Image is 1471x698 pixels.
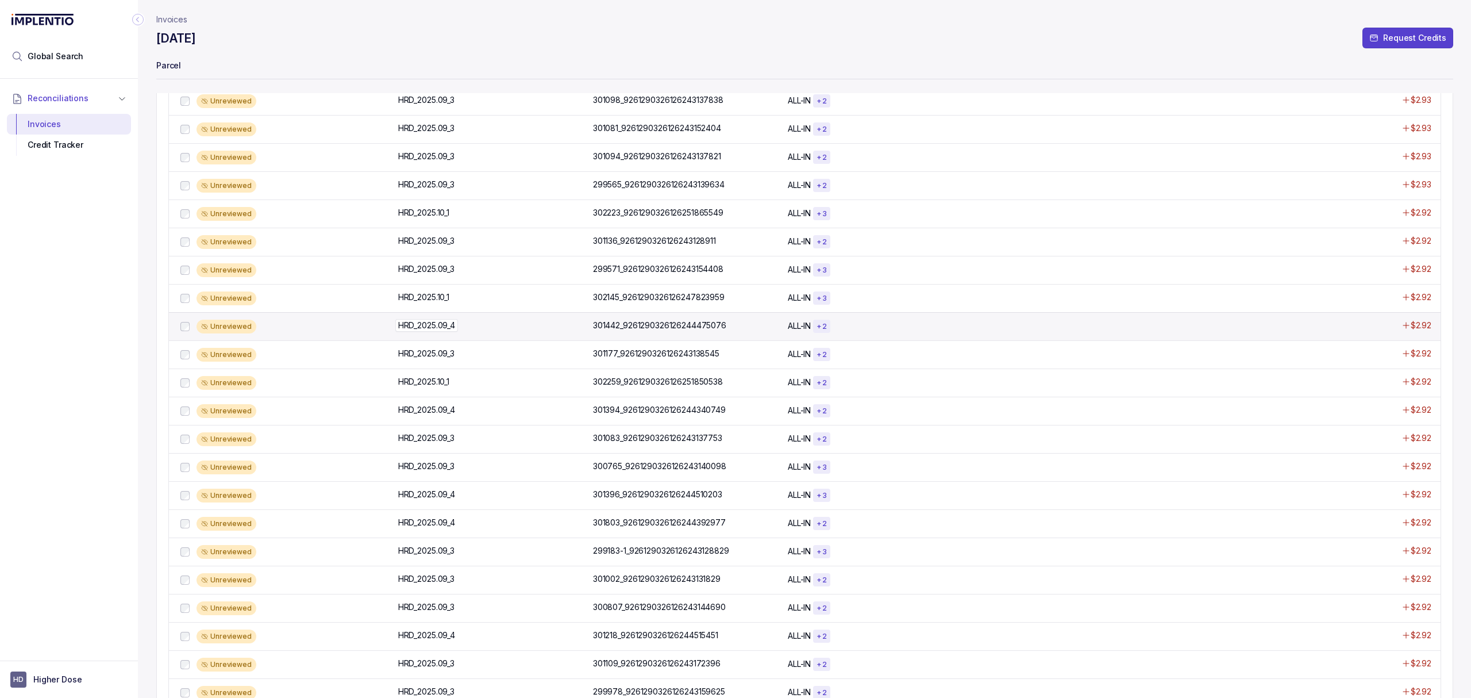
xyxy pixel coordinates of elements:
[197,630,256,643] div: Unreviewed
[197,94,256,108] div: Unreviewed
[180,181,190,190] input: checkbox-checkbox
[180,350,190,359] input: checkbox-checkbox
[16,135,122,155] div: Credit Tracker
[593,658,721,669] p: 301109_9261290326126243172396
[1411,235,1431,247] p: $2.92
[398,545,455,557] p: HRD_2025.09_3
[180,378,190,388] input: checkbox-checkbox
[398,573,455,585] p: HRD_2025.09_3
[817,576,827,585] p: + 2
[180,576,190,585] input: checkbox-checkbox
[398,235,455,247] p: HRD_2025.09_3
[788,461,811,473] p: ALL-IN
[817,435,827,444] p: + 2
[398,630,455,641] p: HRD_2025.09_4
[1411,122,1431,134] p: $2.93
[788,574,811,585] p: ALL-IN
[1411,686,1431,697] p: $2.92
[788,179,811,191] p: ALL-IN
[398,292,449,303] p: HRD_2025.10_1
[398,207,449,218] p: HRD_2025.10_1
[817,406,827,416] p: + 2
[593,461,726,472] p: 300765_9261290326126243140098
[817,632,827,641] p: + 2
[817,604,827,613] p: + 2
[788,405,811,416] p: ALL-IN
[398,686,455,697] p: HRD_2025.09_3
[197,348,256,362] div: Unreviewed
[788,95,811,106] p: ALL-IN
[788,292,811,304] p: ALL-IN
[28,51,83,62] span: Global Search
[593,235,716,247] p: 301136_9261290326126243128911
[1411,658,1431,669] p: $2.92
[180,237,190,247] input: checkbox-checkbox
[180,463,190,472] input: checkbox-checkbox
[788,687,811,698] p: ALL-IN
[197,376,256,390] div: Unreviewed
[398,376,449,388] p: HRD_2025.10_1
[197,292,256,305] div: Unreviewed
[180,125,190,134] input: checkbox-checkbox
[817,97,827,106] p: + 2
[1411,573,1431,585] p: $2.92
[817,294,827,303] p: + 3
[197,601,256,615] div: Unreviewed
[156,14,187,25] nav: breadcrumb
[197,545,256,559] div: Unreviewed
[398,432,455,444] p: HRD_2025.09_3
[593,122,721,134] p: 301081_9261290326126243152404
[817,125,827,134] p: + 2
[817,237,827,247] p: + 2
[788,630,811,642] p: ALL-IN
[817,181,827,190] p: + 2
[788,602,811,613] p: ALL-IN
[593,517,726,528] p: 301803_9261290326126244392977
[788,517,811,529] p: ALL-IN
[180,660,190,669] input: checkbox-checkbox
[10,672,26,688] span: User initials
[156,14,187,25] p: Invoices
[398,601,455,613] p: HRD_2025.09_3
[197,179,256,193] div: Unreviewed
[593,151,721,162] p: 301094_9261290326126243137821
[7,112,131,158] div: Reconciliations
[593,545,729,557] p: 299183-1_9261290326126243128829
[16,114,122,135] div: Invoices
[1411,489,1431,500] p: $2.92
[197,263,256,277] div: Unreviewed
[180,97,190,106] input: checkbox-checkbox
[593,207,723,218] p: 302223_9261290326126251865549
[197,404,256,418] div: Unreviewed
[197,320,256,333] div: Unreviewed
[788,377,811,388] p: ALL-IN
[1411,348,1431,359] p: $2.92
[10,672,128,688] button: User initialsHigher Dose
[593,601,726,613] p: 300807_9261290326126243144690
[197,235,256,249] div: Unreviewed
[395,319,458,332] p: HRD_2025.09_4
[788,658,811,670] p: ALL-IN
[131,13,145,26] div: Collapse Icon
[817,688,827,697] p: + 2
[398,263,455,275] p: HRD_2025.09_3
[1411,207,1431,218] p: $2.92
[197,658,256,672] div: Unreviewed
[788,320,811,332] p: ALL-IN
[197,432,256,446] div: Unreviewed
[197,517,256,531] div: Unreviewed
[593,94,723,106] p: 301098_9261290326126243137838
[398,94,455,106] p: HRD_2025.09_3
[1411,517,1431,528] p: $2.92
[1411,630,1431,641] p: $2.92
[197,151,256,164] div: Unreviewed
[788,264,811,275] p: ALL-IN
[197,573,256,587] div: Unreviewed
[398,151,455,162] p: HRD_2025.09_3
[1411,404,1431,416] p: $2.92
[1411,601,1431,613] p: $2.92
[398,404,455,416] p: HRD_2025.09_4
[180,547,190,557] input: checkbox-checkbox
[817,660,827,669] p: + 2
[7,86,131,111] button: Reconciliations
